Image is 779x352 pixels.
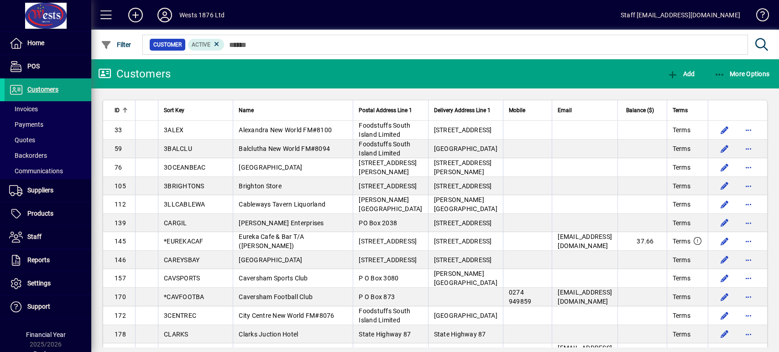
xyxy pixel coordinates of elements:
button: Edit [717,123,732,137]
button: More Options [712,66,772,82]
button: Edit [717,271,732,285]
span: Foodstuffs South Island Limited [359,307,410,324]
span: Balance ($) [626,105,654,115]
span: Mobile [509,105,525,115]
span: Terms [673,181,690,191]
button: More options [741,216,756,230]
span: Add [667,70,695,78]
a: Communications [5,163,91,179]
span: Communications [9,167,63,175]
button: Edit [717,253,732,267]
span: [STREET_ADDRESS][PERSON_NAME] [359,159,417,176]
button: Add [121,7,150,23]
span: Suppliers [27,186,53,194]
span: Terms [673,200,690,209]
span: P O Box 3080 [359,274,398,282]
span: Foodstuffs South Island Limited [359,140,410,157]
button: More options [741,197,756,212]
span: Brighton Store [239,182,282,190]
span: 172 [115,312,126,319]
a: Products [5,202,91,225]
span: 3LLCABLEWA [164,201,205,208]
span: Terms [673,237,690,246]
div: Balance ($) [623,105,662,115]
span: 3BRIGHTONS [164,182,204,190]
span: [PERSON_NAME] Enterprises [239,219,324,227]
span: 76 [115,164,122,171]
span: State Highway 87 [434,331,486,338]
span: CARGIL [164,219,187,227]
span: [GEOGRAPHIC_DATA] [239,164,302,171]
a: POS [5,55,91,78]
span: CAVSPORTS [164,274,200,282]
span: Name [239,105,254,115]
span: ID [115,105,120,115]
span: 105 [115,182,126,190]
span: 33 [115,126,122,134]
span: Products [27,210,53,217]
span: [STREET_ADDRESS] [434,219,492,227]
a: Suppliers [5,179,91,202]
span: Terms [673,105,688,115]
a: Knowledge Base [749,2,768,31]
span: POS [27,62,40,70]
span: 59 [115,145,122,152]
span: 3BALCLU [164,145,192,152]
span: PO Box 2038 [359,219,397,227]
span: Terms [673,274,690,283]
span: 146 [115,256,126,264]
button: More options [741,290,756,304]
span: [GEOGRAPHIC_DATA] [239,256,302,264]
span: [GEOGRAPHIC_DATA] [434,145,497,152]
span: CAREYSBAY [164,256,199,264]
span: Foodstuffs South Island Limited [359,122,410,138]
button: Edit [717,308,732,323]
button: Edit [717,197,732,212]
button: More options [741,327,756,342]
div: Customers [98,67,171,81]
a: Support [5,295,91,318]
button: More options [741,141,756,156]
span: [STREET_ADDRESS] [434,182,492,190]
a: Invoices [5,101,91,117]
span: *EUREKACAF [164,238,204,245]
button: Edit [717,216,732,230]
span: 0274 949859 [509,289,532,305]
span: [PERSON_NAME][GEOGRAPHIC_DATA] [434,270,497,286]
div: Email [558,105,612,115]
span: Delivery Address Line 1 [434,105,491,115]
span: [STREET_ADDRESS] [434,256,492,264]
div: Name [239,105,347,115]
span: [STREET_ADDRESS][PERSON_NAME] [434,159,492,176]
span: Terms [673,144,690,153]
span: 3CENTREC [164,312,196,319]
span: 139 [115,219,126,227]
span: Terms [673,330,690,339]
span: More Options [714,70,770,78]
button: Edit [717,141,732,156]
span: *CAVFOOTBA [164,293,204,300]
div: ID [115,105,130,115]
span: 145 [115,238,126,245]
a: Payments [5,117,91,132]
span: [PERSON_NAME][GEOGRAPHIC_DATA] [434,196,497,212]
span: Clarks Juction Hotel [239,331,298,338]
span: Quotes [9,136,35,144]
a: Backorders [5,148,91,163]
button: More options [741,253,756,267]
button: Profile [150,7,179,23]
span: Backorders [9,152,47,159]
span: [EMAIL_ADDRESS][DOMAIN_NAME] [558,289,612,305]
span: [STREET_ADDRESS] [359,182,417,190]
span: [GEOGRAPHIC_DATA] [434,312,497,319]
button: More options [741,234,756,248]
button: More options [741,160,756,175]
a: Settings [5,272,91,295]
span: Reports [27,256,50,264]
a: Staff [5,226,91,248]
span: Alexandra New World FM#8100 [239,126,332,134]
span: Terms [673,163,690,172]
span: [PERSON_NAME][GEOGRAPHIC_DATA] [359,196,422,212]
span: Terms [673,125,690,135]
span: Payments [9,121,43,128]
